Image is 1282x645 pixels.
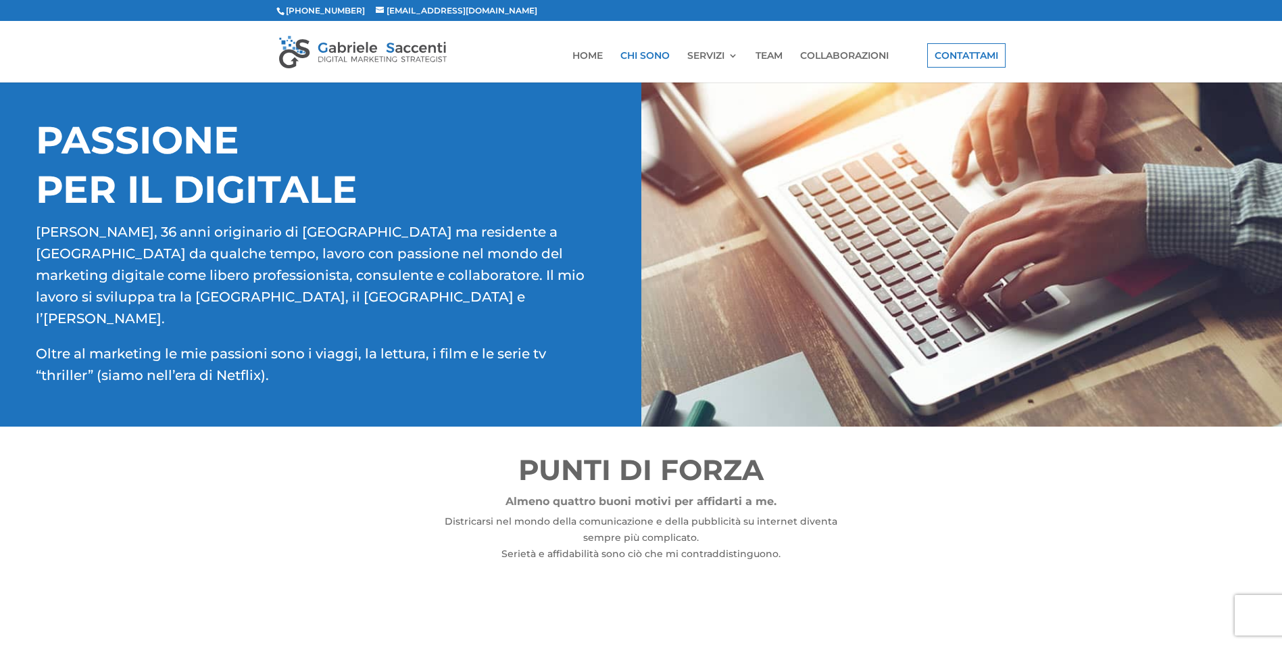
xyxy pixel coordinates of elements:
[687,51,738,82] a: SERVIZI
[506,495,776,508] strong: Almeno quattro buoni motivi per affidarti a me.
[376,5,537,16] a: [EMAIL_ADDRESS][DOMAIN_NAME]
[279,34,447,68] img: Gabriele Saccenti - Consulente Marketing Digitale
[36,117,358,212] span: PASSIONE PER IL DIGITALE
[756,51,783,82] a: TEAM
[620,51,670,82] a: CHI SONO
[435,514,847,562] p: Districarsi nel mondo della comunicazione e della pubblicità su internet diventa sempre più compl...
[572,51,603,82] a: HOME
[800,51,889,82] a: COLLABORAZIONI
[36,221,605,343] p: [PERSON_NAME], 36 anni originario di [GEOGRAPHIC_DATA] ma residente a [GEOGRAPHIC_DATA] da qualch...
[518,452,764,487] span: PUNTI DI FORZA
[276,5,365,16] span: [PHONE_NUMBER]
[927,43,1006,68] a: CONTATTAMI
[36,343,605,386] p: Oltre al marketing le mie passioni sono i viaggi, la lettura, i film e le serie tv “thriller” (si...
